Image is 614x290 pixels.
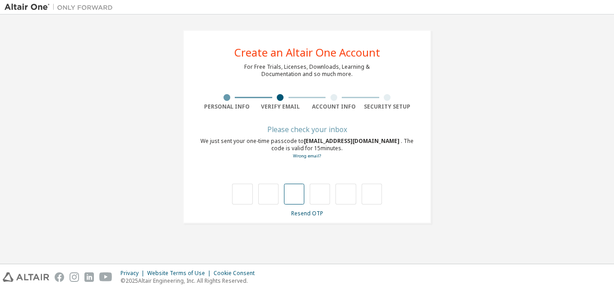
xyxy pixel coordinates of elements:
[244,63,370,78] div: For Free Trials, Licenses, Downloads, Learning & Documentation and so much more.
[304,137,401,145] span: [EMAIL_ADDRESS][DOMAIN_NAME]
[307,103,361,110] div: Account Info
[200,103,254,110] div: Personal Info
[293,153,321,159] a: Go back to the registration form
[254,103,307,110] div: Verify Email
[147,270,214,277] div: Website Terms of Use
[5,3,117,12] img: Altair One
[121,277,260,285] p: © 2025 Altair Engineering, Inc. All Rights Reserved.
[121,270,147,277] div: Privacy
[84,272,94,282] img: linkedin.svg
[361,103,414,110] div: Security Setup
[291,209,323,217] a: Resend OTP
[200,127,414,132] div: Please check your inbox
[99,272,112,282] img: youtube.svg
[55,272,64,282] img: facebook.svg
[200,138,414,160] div: We just sent your one-time passcode to . The code is valid for 15 minutes.
[234,47,380,58] div: Create an Altair One Account
[70,272,79,282] img: instagram.svg
[214,270,260,277] div: Cookie Consent
[3,272,49,282] img: altair_logo.svg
